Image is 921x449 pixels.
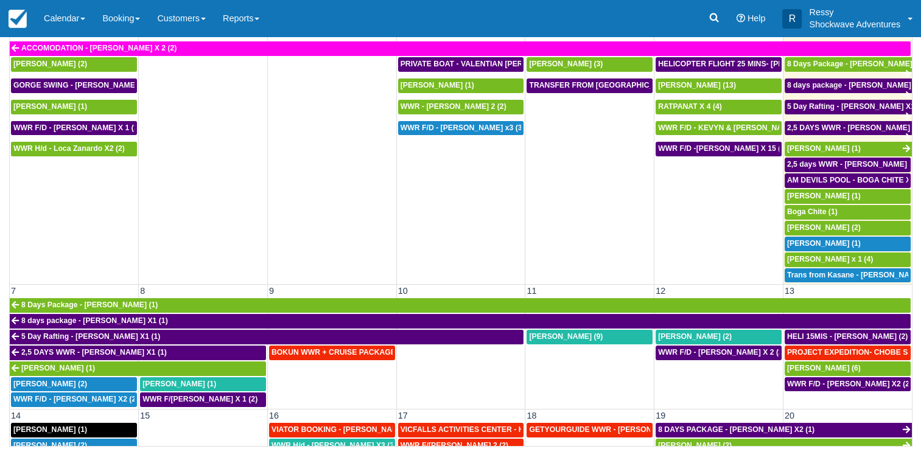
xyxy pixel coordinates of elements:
[783,411,796,420] span: 20
[401,81,474,89] span: [PERSON_NAME] (1)
[398,57,524,72] a: PRIVATE BOAT - VALENTIAN [PERSON_NAME] X 4 (4)
[13,425,87,434] span: [PERSON_NAME] (1)
[785,205,911,220] a: Boga Chite (1)
[11,423,137,437] a: [PERSON_NAME] (1)
[656,330,782,344] a: [PERSON_NAME] (2)
[785,173,911,188] a: AM DEVILS POOL - BOGA CHITE X 1 (1)
[787,223,861,232] span: [PERSON_NAME] (2)
[10,314,911,329] a: 8 days package - [PERSON_NAME] X1 (1)
[656,142,782,156] a: WWR F/D -[PERSON_NAME] X 15 (15)
[656,121,782,136] a: WWR F/D - KEVYN & [PERSON_NAME] 2 (2)
[785,221,911,235] a: [PERSON_NAME] (2)
[525,286,538,296] span: 11
[785,121,912,136] a: 2,5 DAYS WWR - [PERSON_NAME] X1 (1)
[268,411,280,420] span: 16
[398,100,524,114] a: WWR - [PERSON_NAME] 2 (2)
[658,348,785,357] span: WWR F/D - [PERSON_NAME] X 2 (2)
[397,411,409,420] span: 17
[785,346,911,360] a: PROJECT EXPEDITION- CHOBE SAFARI - [GEOGRAPHIC_DATA][PERSON_NAME] 2 (2)
[654,411,667,420] span: 19
[21,332,160,341] span: 5 Day Rafting - [PERSON_NAME] X1 (1)
[10,346,266,360] a: 2,5 DAYS WWR - [PERSON_NAME] X1 (1)
[656,57,782,72] a: HELICOPTER FLIGHT 25 MINS- [PERSON_NAME] X1 (1)
[11,57,137,72] a: [PERSON_NAME] (2)
[785,189,911,204] a: [PERSON_NAME] (1)
[529,332,603,341] span: [PERSON_NAME] (9)
[787,255,873,263] span: [PERSON_NAME] x 1 (4)
[656,78,782,93] a: [PERSON_NAME] (13)
[10,41,911,56] a: ACCOMODATION - [PERSON_NAME] X 2 (2)
[269,423,395,437] a: VIATOR BOOKING - [PERSON_NAME] X 4 (4)
[785,377,911,392] a: WWR F/D - [PERSON_NAME] X2 (2)
[785,268,911,283] a: Trans from Kasane - [PERSON_NAME] X4 (4)
[397,286,409,296] span: 10
[13,395,138,403] span: WWR F/D - [PERSON_NAME] X2 (2)
[398,78,524,93] a: [PERSON_NAME] (1)
[21,301,158,309] span: 8 Days Package - [PERSON_NAME] (1)
[785,78,912,93] a: 8 days package - [PERSON_NAME] X1 (1)
[21,44,177,52] span: ACCOMODATION - [PERSON_NAME] X 2 (2)
[785,252,911,267] a: [PERSON_NAME] x 1 (4)
[527,330,653,344] a: [PERSON_NAME] (9)
[785,57,912,72] a: 8 Days Package - [PERSON_NAME] (1)
[11,100,137,114] a: [PERSON_NAME] (1)
[10,330,524,344] a: 5 Day Rafting - [PERSON_NAME] X1 (1)
[10,298,911,313] a: 8 Days Package - [PERSON_NAME] (1)
[398,423,524,437] a: VICFALLS ACTIVITIES CENTER - HELICOPTER -[PERSON_NAME] X 4 (4)
[11,392,137,407] a: WWR F/D - [PERSON_NAME] X2 (2)
[11,377,137,392] a: [PERSON_NAME] (2)
[656,423,912,437] a: 8 DAYS PACKAGE - [PERSON_NAME] X2 (1)
[13,102,87,111] span: [PERSON_NAME] (1)
[401,425,658,434] span: VICFALLS ACTIVITIES CENTER - HELICOPTER -[PERSON_NAME] X 4 (4)
[787,207,838,216] span: Boga Chite (1)
[787,332,908,341] span: HELI 15MIS - [PERSON_NAME] (2)
[656,346,782,360] a: WWR F/D - [PERSON_NAME] X 2 (2)
[13,81,162,89] span: GORGE SWING - [PERSON_NAME] X 2 (2)
[656,100,782,114] a: RATPANAT X 4 (4)
[142,380,216,388] span: [PERSON_NAME] (1)
[658,102,722,111] span: RATPANAT X 4 (4)
[21,364,95,372] span: [PERSON_NAME] (1)
[525,411,538,420] span: 18
[398,121,524,136] a: WWR F/D - [PERSON_NAME] x3 (3)
[140,392,266,407] a: WWR F/[PERSON_NAME] X 1 (2)
[737,14,745,23] i: Help
[21,348,167,357] span: 2,5 DAYS WWR - [PERSON_NAME] X1 (1)
[787,239,861,248] span: [PERSON_NAME] (1)
[13,380,87,388] span: [PERSON_NAME] (2)
[529,60,603,68] span: [PERSON_NAME] (3)
[10,361,266,376] a: [PERSON_NAME] (1)
[529,425,704,434] span: GETYOURGUIDE WWR - [PERSON_NAME] X 9 (9)
[809,6,900,18] p: Ressy
[10,411,22,420] span: 14
[139,411,151,420] span: 15
[401,124,525,132] span: WWR F/D - [PERSON_NAME] x3 (3)
[782,9,802,29] div: R
[658,60,855,68] span: HELICOPTER FLIGHT 25 MINS- [PERSON_NAME] X1 (1)
[527,423,653,437] a: GETYOURGUIDE WWR - [PERSON_NAME] X 9 (9)
[271,425,430,434] span: VIATOR BOOKING - [PERSON_NAME] X 4 (4)
[658,81,736,89] span: [PERSON_NAME] (13)
[142,395,257,403] span: WWR F/[PERSON_NAME] X 1 (2)
[401,102,506,111] span: WWR - [PERSON_NAME] 2 (2)
[785,330,911,344] a: HELI 15MIS - [PERSON_NAME] (2)
[785,142,912,156] a: [PERSON_NAME] (1)
[654,286,667,296] span: 12
[13,60,87,68] span: [PERSON_NAME] (2)
[785,158,911,172] a: 2,5 days WWR - [PERSON_NAME] X2 (2)
[401,60,592,68] span: PRIVATE BOAT - VALENTIAN [PERSON_NAME] X 4 (4)
[140,377,266,392] a: [PERSON_NAME] (1)
[271,348,513,357] span: BOKUN WWR + CRUISE PACKAGE - [PERSON_NAME] South X 2 (2)
[21,316,168,325] span: 8 days package - [PERSON_NAME] X1 (1)
[748,13,766,23] span: Help
[9,10,27,28] img: checkfront-main-nav-mini-logo.png
[785,361,911,376] a: [PERSON_NAME] (6)
[785,100,912,114] a: 5 Day Rafting - [PERSON_NAME] X1 (1)
[11,78,137,93] a: GORGE SWING - [PERSON_NAME] X 2 (2)
[11,142,137,156] a: WWR H/d - Loca Zanardo X2 (2)
[785,237,911,251] a: [PERSON_NAME] (1)
[658,332,732,341] span: [PERSON_NAME] (2)
[269,346,395,360] a: BOKUN WWR + CRUISE PACKAGE - [PERSON_NAME] South X 2 (2)
[658,425,814,434] span: 8 DAYS PACKAGE - [PERSON_NAME] X2 (1)
[139,286,146,296] span: 8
